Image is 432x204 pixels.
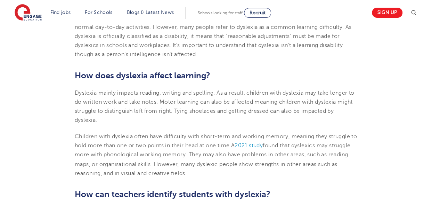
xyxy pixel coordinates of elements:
img: Engage Education [15,4,42,22]
span: Dyslexia mainly impacts reading, writing and spelling. As a result, children with dyslexia may ta... [75,90,354,124]
a: Find jobs [50,10,71,15]
b: How can teachers identify students with dyslexia? [75,189,270,199]
b: How does dyslexia affect learning? [75,71,210,80]
span: Dyslexia is classified as a disability according to the Equality Act 2010 as it’s a lifelong cond... [75,15,355,57]
a: Sign up [372,8,402,18]
a: 2021 study [235,142,263,149]
a: Blogs & Latest News [127,10,174,15]
a: Recruit [244,8,271,18]
span: Schools looking for staff [198,10,243,15]
span: . They may also have problems in other areas, such as reading maps, or organisational skills. How... [75,151,348,176]
span: Children with dyslexia often have difficulty with short-term and working memory, meaning they str... [75,133,357,149]
span: A [231,142,235,149]
a: For Schools [85,10,112,15]
span: Recruit [250,10,266,15]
